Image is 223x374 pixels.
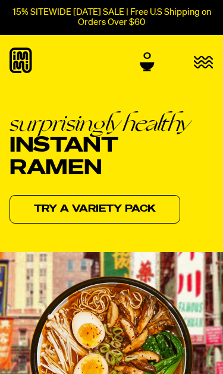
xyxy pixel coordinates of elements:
[10,195,180,224] a: Try a variety pack
[143,51,151,62] span: 0
[10,112,213,181] h1: Instant Ramen
[140,51,155,71] a: 0
[10,112,213,135] em: surprisingly healthy
[10,7,213,28] p: 15% SITEWIDE [DATE] SALE | Free U.S Shipping on Orders Over $60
